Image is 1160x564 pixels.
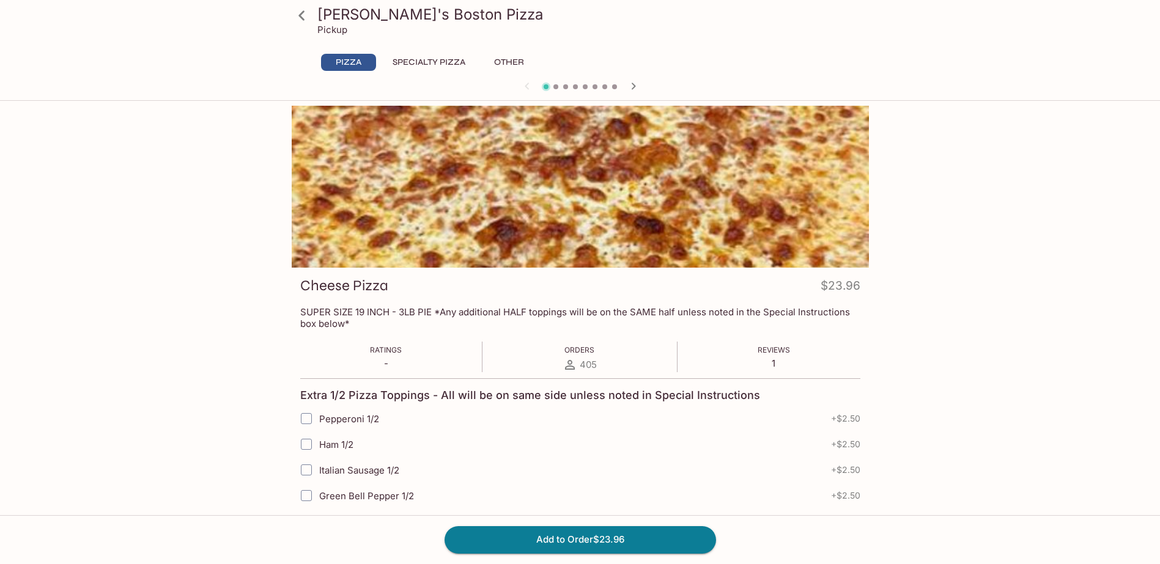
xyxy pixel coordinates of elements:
p: SUPER SIZE 19 INCH - 3LB PIE *Any additional HALF toppings will be on the SAME half unless noted ... [300,306,860,329]
button: Pizza [321,54,376,71]
span: Ham 1/2 [319,439,353,450]
span: Ratings [370,345,402,354]
div: Cheese Pizza [292,106,869,268]
span: Pepperoni 1/2 [319,413,379,425]
p: Pickup [317,24,347,35]
span: Orders [564,345,594,354]
span: + $2.50 [831,414,860,423]
button: Add to Order$23.96 [445,526,716,553]
p: 1 [758,357,790,369]
h4: Extra 1/2 Pizza Toppings - All will be on same side unless noted in Special Instructions [300,389,760,402]
span: Italian Sausage 1/2 [319,464,399,476]
span: + $2.50 [831,439,860,449]
span: + $2.50 [831,491,860,500]
p: - [370,357,402,369]
span: Reviews [758,345,790,354]
h3: [PERSON_NAME]'s Boston Pizza [317,5,864,24]
span: 405 [580,359,597,370]
button: Other [482,54,537,71]
span: + $2.50 [831,465,860,475]
h4: $23.96 [821,276,860,300]
h3: Cheese Pizza [300,276,388,295]
span: Green Bell Pepper 1/2 [319,490,414,502]
button: Specialty Pizza [386,54,472,71]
